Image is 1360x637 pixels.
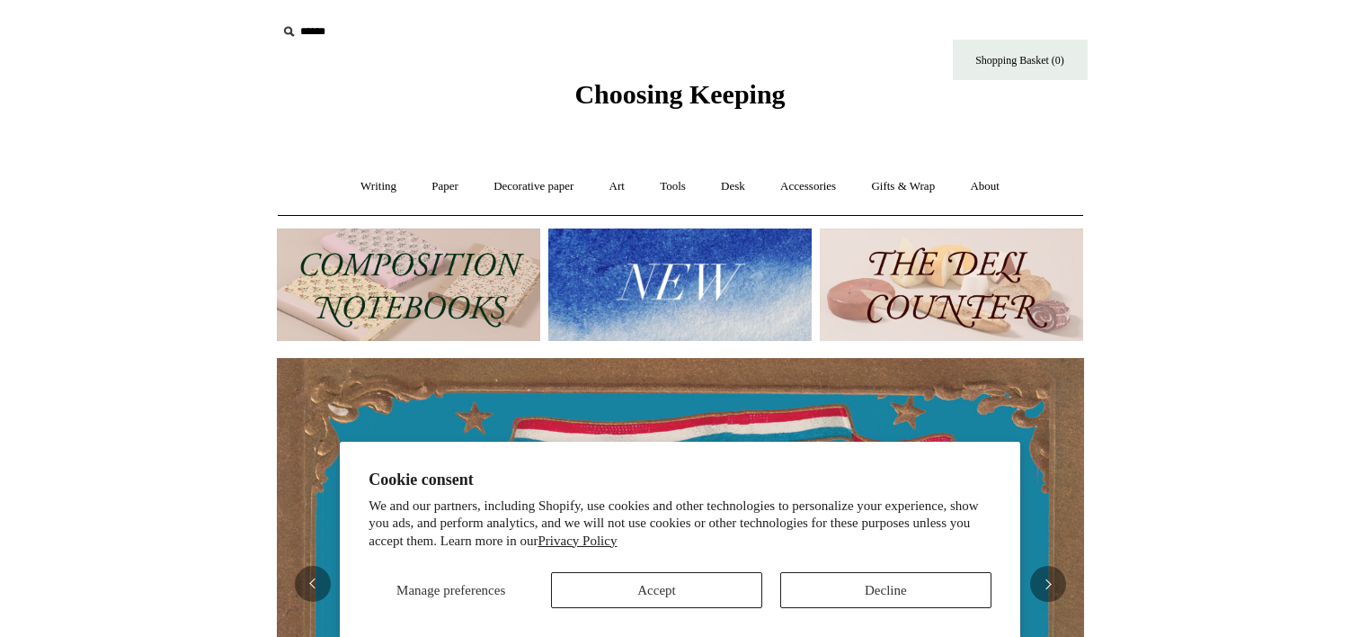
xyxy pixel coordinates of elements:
a: Shopping Basket (0) [953,40,1088,80]
img: The Deli Counter [820,229,1083,341]
span: Choosing Keeping [574,79,785,109]
img: 202302 Composition ledgers.jpg__PID:69722ee6-fa44-49dd-a067-31375e5d54ec [277,229,540,341]
button: Next [1030,566,1066,602]
a: Choosing Keeping [574,94,785,106]
a: Writing [344,163,413,211]
a: About [954,163,1016,211]
a: Art [593,163,641,211]
button: Manage preferences [369,572,533,608]
img: New.jpg__PID:f73bdf93-380a-4a35-bcfe-7823039498e1 [548,229,812,341]
a: Privacy Policy [538,534,618,548]
a: Tools [644,163,702,211]
h2: Cookie consent [369,471,991,489]
button: Previous [295,566,331,602]
a: Decorative paper [477,163,590,211]
p: We and our partners, including Shopify, use cookies and other technologies to personalize your ex... [369,498,991,551]
a: Paper [415,163,475,211]
a: Desk [705,163,761,211]
span: Manage preferences [396,583,505,597]
button: Accept [551,572,762,608]
a: Accessories [764,163,852,211]
button: Decline [780,572,991,608]
a: Gifts & Wrap [855,163,951,211]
